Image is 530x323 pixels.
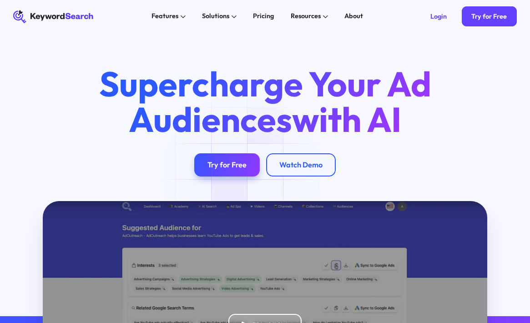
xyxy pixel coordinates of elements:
[430,12,447,20] div: Login
[420,6,456,26] a: Login
[291,11,321,21] div: Resources
[202,11,229,21] div: Solutions
[248,10,279,23] a: Pricing
[292,97,401,141] span: with AI
[151,11,178,21] div: Features
[344,11,363,21] div: About
[471,12,507,20] div: Try for Free
[84,66,446,137] h1: Supercharge Your Ad Audiences
[253,11,274,21] div: Pricing
[194,153,260,177] a: Try for Free
[339,10,368,23] a: About
[462,6,517,26] a: Try for Free
[279,160,323,169] div: Watch Demo
[207,160,247,169] div: Try for Free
